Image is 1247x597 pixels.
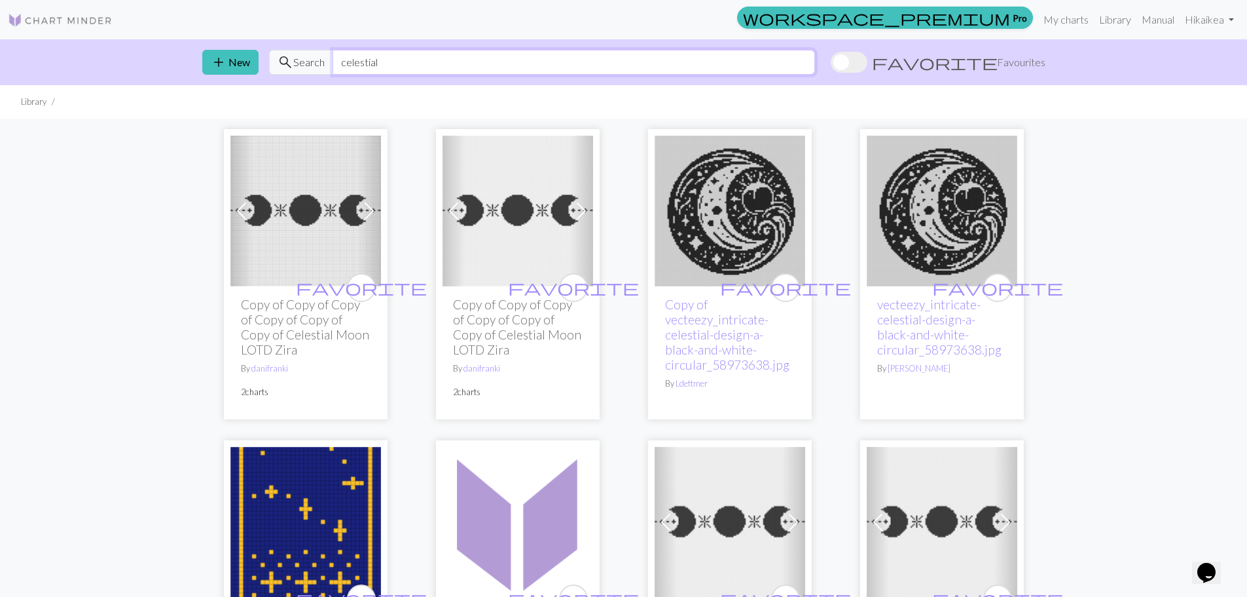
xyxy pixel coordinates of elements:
[932,275,1063,301] i: favourite
[1136,7,1180,33] a: Manual
[872,53,998,71] span: favorite
[737,7,1033,29] a: Pro
[230,136,381,286] img: hand-drawn-black-celestial-moon-260nw-1942538641.jpg
[831,50,1045,75] label: Show favourites
[293,54,325,70] span: Search
[771,273,800,302] button: favourite
[202,50,259,75] button: New
[720,275,851,301] i: favourite
[743,9,1010,27] span: workspace_premium
[296,277,427,298] span: favorite
[665,297,789,372] a: Copy of vecteezy_intricate-celestial-design-a-black-and-white-circular_58973638.jpg
[443,514,593,527] a: Celestial Cardigan
[8,12,113,28] img: Logo
[720,277,851,298] span: favorite
[443,136,593,286] img: hand-drawn-black-celestial-moon-260nw-1942538641.jpg
[463,363,500,374] a: danifranki
[241,297,370,357] h2: Copy of Copy of Copy of Copy of Copy of Copy of Celestial Moon LOTD Zira
[1180,7,1239,33] a: Hikaikea
[1192,545,1234,584] iframe: chat widget
[676,378,708,389] a: Ldettmer
[867,136,1017,286] img: vecteezy_intricate-celestial-design-a-black-and-white-circular_58973638.jpg
[1094,7,1136,33] a: Library
[241,386,370,398] p: 2 charts
[211,53,226,71] span: add
[453,297,583,357] h2: Copy of Copy of Copy of Copy of Copy of Copy of Celestial Moon LOTD Zira
[453,362,583,375] p: By
[888,363,950,374] a: [PERSON_NAME]
[983,273,1012,302] button: favourite
[453,386,583,398] p: 2 charts
[296,275,427,301] i: favourite
[241,362,370,375] p: By
[21,96,46,108] li: Library
[932,277,1063,298] span: favorite
[877,362,1007,375] p: By
[230,203,381,216] a: hand-drawn-black-celestial-moon-260nw-1942538641.jpg
[347,273,376,302] button: favourite
[278,53,293,71] span: search
[665,377,795,390] p: By
[1038,7,1094,33] a: My charts
[655,136,805,286] img: vecteezy_intricate-celestial-design-a-black-and-white-circular_58973638.jpg
[443,203,593,216] a: hand-drawn-black-celestial-moon-260nw-1942538641.jpg
[230,514,381,527] a: Celestial Dice Bag
[508,277,639,298] span: favorite
[867,514,1017,527] a: hand-drawn-black-celestial-moon-260nw-1942538641.jpg
[877,297,1002,357] a: vecteezy_intricate-celestial-design-a-black-and-white-circular_58973638.jpg
[655,514,805,527] a: hand-drawn-black-celestial-moon-260nw-1942538641.jpg
[508,275,639,301] i: favourite
[559,273,588,302] button: favourite
[251,363,288,374] a: danifranki
[655,203,805,216] a: vecteezy_intricate-celestial-design-a-black-and-white-circular_58973638.jpg
[997,54,1045,70] span: Favourites
[867,203,1017,216] a: vecteezy_intricate-celestial-design-a-black-and-white-circular_58973638.jpg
